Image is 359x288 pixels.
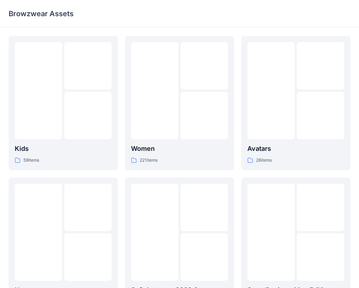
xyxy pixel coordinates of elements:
p: 26 items [256,157,272,164]
a: Kids59items [9,36,118,170]
p: Browzwear Assets [9,9,74,19]
p: 221 items [140,157,158,164]
p: 59 items [23,157,39,164]
a: Women221items [125,36,234,170]
p: Women [131,144,228,154]
a: Avatars26items [241,36,350,170]
p: Kids [15,144,112,154]
p: Avatars [247,144,344,154]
